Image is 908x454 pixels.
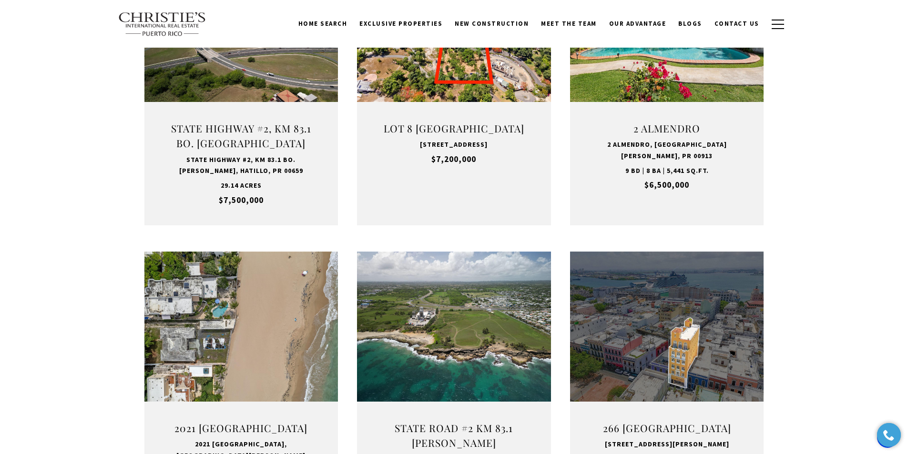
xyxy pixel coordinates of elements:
[449,15,535,33] a: New Construction
[359,20,442,28] span: Exclusive Properties
[714,20,759,28] span: Contact Us
[672,15,708,33] a: Blogs
[678,20,702,28] span: Blogs
[609,20,666,28] span: Our Advantage
[535,15,603,33] a: Meet the Team
[603,15,673,33] a: Our Advantage
[765,10,790,38] button: button
[118,12,207,37] img: Christie's International Real Estate text transparent background
[292,15,354,33] a: Home Search
[353,15,449,33] a: Exclusive Properties
[455,20,529,28] span: New Construction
